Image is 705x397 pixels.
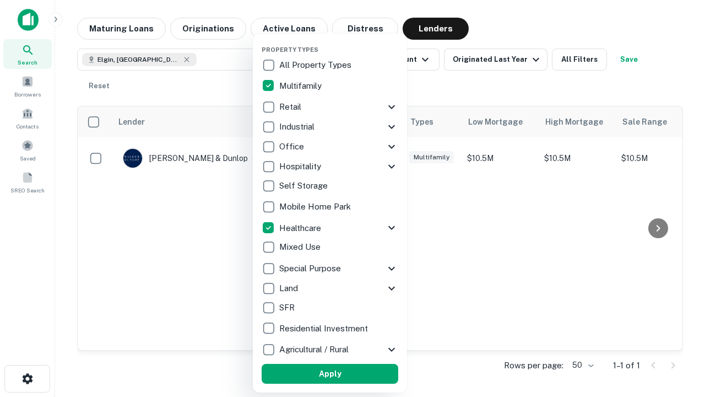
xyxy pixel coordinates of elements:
[279,120,317,133] p: Industrial
[262,97,398,117] div: Retail
[279,79,324,93] p: Multifamily
[279,240,323,254] p: Mixed Use
[279,58,354,72] p: All Property Types
[262,340,398,360] div: Agricultural / Rural
[279,222,323,235] p: Healthcare
[279,282,300,295] p: Land
[279,301,297,314] p: SFR
[262,157,398,176] div: Hospitality
[279,160,323,173] p: Hospitality
[262,46,318,53] span: Property Types
[262,117,398,137] div: Industrial
[262,364,398,384] button: Apply
[262,218,398,238] div: Healthcare
[279,100,303,114] p: Retail
[279,179,330,192] p: Self Storage
[279,322,370,335] p: Residential Investment
[279,343,351,356] p: Agricultural / Rural
[279,200,353,213] p: Mobile Home Park
[279,140,306,153] p: Office
[279,262,343,275] p: Special Purpose
[262,137,398,157] div: Office
[650,309,705,362] iframe: Chat Widget
[262,278,398,298] div: Land
[262,259,398,278] div: Special Purpose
